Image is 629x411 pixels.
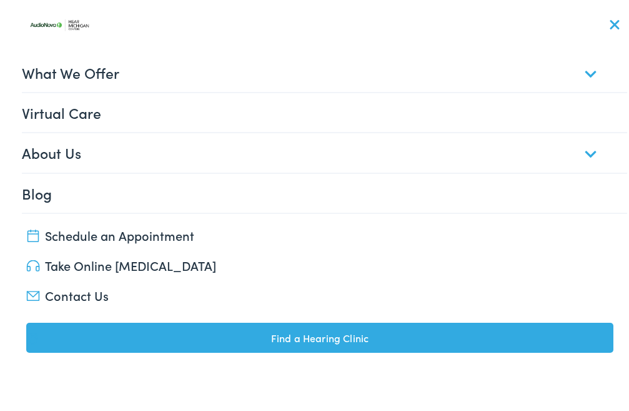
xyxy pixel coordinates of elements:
img: utility icon [26,330,40,342]
img: utility icon [26,257,40,269]
a: Find a Hearing Clinic [26,320,613,350]
a: Take Online [MEDICAL_DATA] [26,253,613,271]
a: Blog [22,171,627,210]
a: Virtual Care [22,90,627,129]
a: Schedule an Appointment [26,223,613,241]
a: About Us [22,130,627,169]
a: What We Offer [22,50,627,89]
a: Contact Us [26,283,613,301]
img: utility icon [26,226,40,239]
img: utility icon [26,288,40,298]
